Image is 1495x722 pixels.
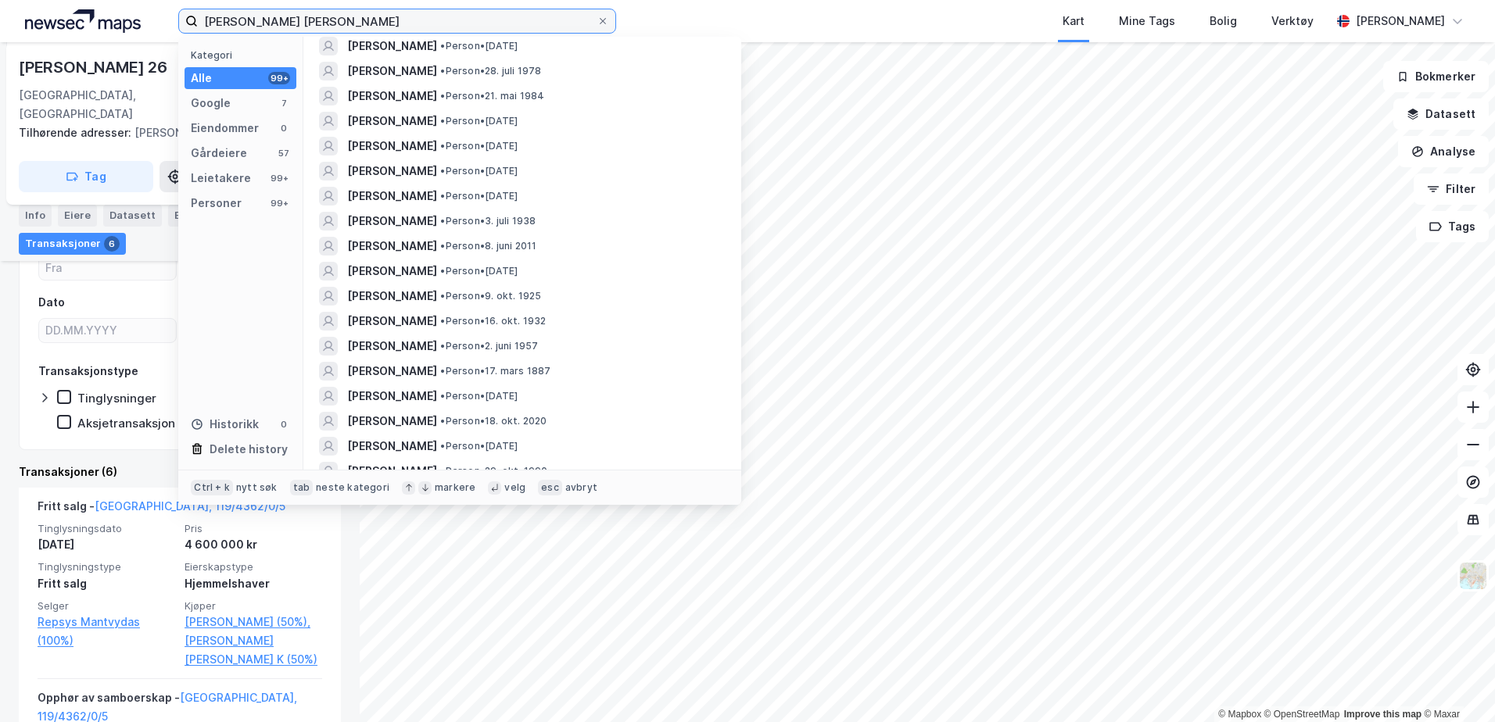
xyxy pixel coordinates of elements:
[268,197,290,209] div: 99+
[440,165,445,177] span: •
[440,415,547,427] span: Person • 18. okt. 2020
[19,205,52,227] div: Info
[440,290,541,302] span: Person • 9. okt. 1925
[440,40,445,52] span: •
[440,465,547,477] span: Person • 29. okt. 1990
[565,481,597,494] div: avbryt
[191,169,251,188] div: Leietakere
[1458,561,1488,591] img: Z
[185,535,322,554] div: 4 600 000 kr
[77,416,175,431] div: Aksjetransaksjon
[347,162,437,180] span: [PERSON_NAME]
[38,522,175,535] span: Tinglysningsdato
[347,37,437,55] span: [PERSON_NAME]
[191,119,259,138] div: Eiendommer
[440,315,546,327] span: Person • 16. okt. 1932
[440,115,518,127] span: Person • [DATE]
[504,481,525,494] div: velg
[38,362,138,381] div: Transaksjonstype
[440,265,445,277] span: •
[440,365,445,377] span: •
[347,87,437,105] span: [PERSON_NAME]
[198,9,597,33] input: Søk på adresse, matrikkel, gårdeiere, leietakere eller personer
[77,391,156,406] div: Tinglysninger
[440,365,550,377] span: Person • 17. mars 1887
[25,9,141,33] img: logo.a4113a55bc3d86da70a041830d287a7e.svg
[440,65,445,77] span: •
[185,574,322,593] div: Hjemmelshaver
[440,165,518,177] span: Person • [DATE]
[435,481,475,494] div: markere
[38,293,65,312] div: Dato
[1416,211,1489,242] button: Tags
[440,265,518,277] span: Person • [DATE]
[1356,12,1445,30] div: [PERSON_NAME]
[1417,647,1495,722] iframe: Chat Widget
[347,137,437,155] span: [PERSON_NAME]
[347,237,437,256] span: [PERSON_NAME]
[316,481,389,494] div: neste kategori
[19,161,153,192] button: Tag
[19,126,134,139] span: Tilhørende adresser:
[440,40,518,52] span: Person • [DATE]
[1398,136,1489,167] button: Analyse
[185,560,322,574] span: Eierskapstype
[440,240,536,252] span: Person • 8. juni 2011
[440,340,538,352] span: Person • 2. juni 1957
[440,440,518,452] span: Person • [DATE]
[1119,12,1175,30] div: Mine Tags
[191,69,212,88] div: Alle
[1344,709,1422,720] a: Improve this map
[268,72,290,84] div: 99+
[347,212,437,231] span: [PERSON_NAME]
[440,215,536,227] span: Person • 3. juli 1938
[185,599,322,613] span: Kjøper
[440,415,445,427] span: •
[210,440,288,459] div: Delete history
[278,418,290,431] div: 0
[19,86,194,123] div: [GEOGRAPHIC_DATA], [GEOGRAPHIC_DATA]
[440,190,445,202] span: •
[191,194,242,213] div: Personer
[440,90,445,102] span: •
[440,65,541,77] span: Person • 28. juli 1978
[1414,173,1489,205] button: Filter
[347,362,437,381] span: [PERSON_NAME]
[440,190,518,202] span: Person • [DATE]
[440,390,518,402] span: Person • [DATE]
[440,215,445,227] span: •
[278,122,290,134] div: 0
[347,337,437,356] span: [PERSON_NAME]
[440,140,445,152] span: •
[278,97,290,109] div: 7
[39,319,176,342] input: DD.MM.YYYY
[104,236,120,252] div: 6
[19,123,328,142] div: [PERSON_NAME] 28
[103,205,162,227] div: Datasett
[185,613,322,631] a: [PERSON_NAME] (50%),
[290,480,314,495] div: tab
[347,387,437,406] span: [PERSON_NAME]
[38,560,175,574] span: Tinglysningstype
[440,115,445,127] span: •
[185,522,322,535] span: Pris
[440,140,518,152] span: Person • [DATE]
[538,480,562,495] div: esc
[347,437,437,456] span: [PERSON_NAME]
[440,390,445,402] span: •
[347,112,437,130] span: [PERSON_NAME]
[347,412,437,431] span: [PERSON_NAME]
[185,631,322,669] a: [PERSON_NAME] [PERSON_NAME] K (50%)
[440,240,445,252] span: •
[191,49,296,61] div: Kategori
[347,462,437,481] span: [PERSON_NAME]
[38,574,175,593] div: Fritt salg
[268,172,290,184] div: 99+
[1271,12,1314,30] div: Verktøy
[347,287,437,306] span: [PERSON_NAME]
[38,535,175,554] div: [DATE]
[347,187,437,206] span: [PERSON_NAME]
[38,599,175,613] span: Selger
[39,256,176,280] input: Fra
[440,315,445,327] span: •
